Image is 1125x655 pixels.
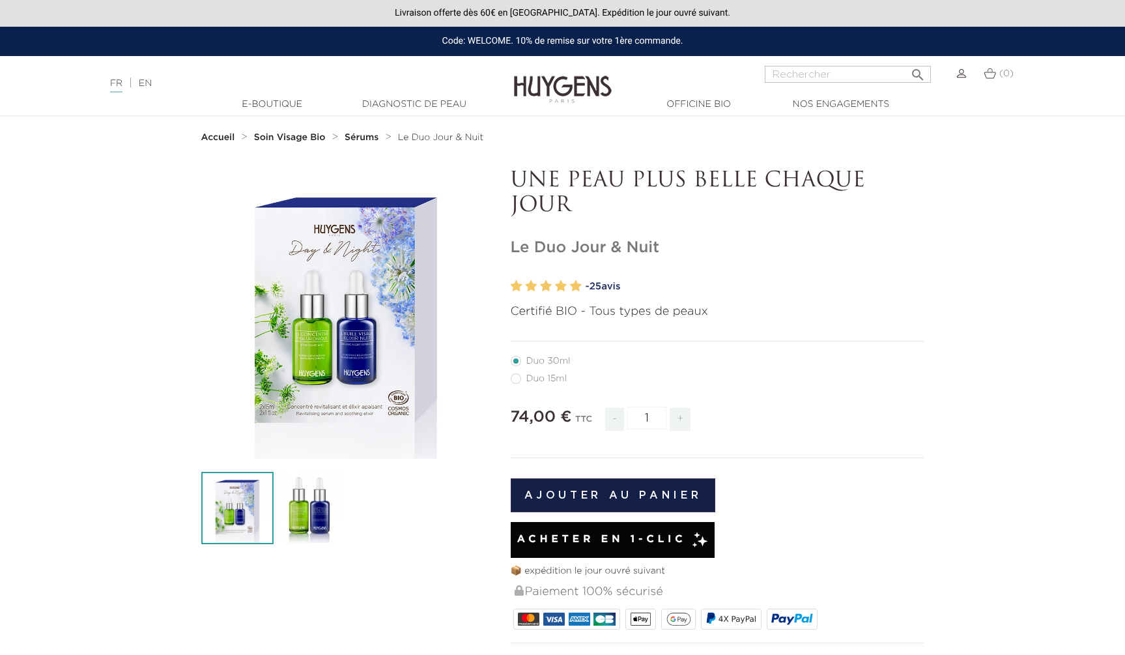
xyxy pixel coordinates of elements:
[605,408,623,431] span: -
[570,277,582,296] label: 5
[254,133,326,142] strong: Soin Visage Bio
[511,239,924,257] h1: Le Duo Jour & Nuit
[631,613,651,626] img: apple_pay
[670,408,691,431] span: +
[513,578,924,606] div: Paiement 100% sécurisé
[345,133,378,142] strong: Sérums
[514,55,612,105] img: Huygens
[511,303,924,321] p: Certifié BIO - Tous types de peaux
[349,98,479,111] a: Diagnostic de peau
[634,98,764,111] a: Officine Bio
[274,472,346,544] img: Le Duo Jour & Nuit
[906,62,930,80] button: 
[254,132,329,143] a: Soin Visage Bio
[511,373,583,384] label: Duo 15ml
[719,615,756,624] span: 4X PayPal
[586,277,924,297] a: -25avis
[511,409,572,425] span: 74,00 €
[518,613,539,626] img: MASTERCARD
[515,585,524,596] img: Paiement 100% sécurisé
[511,564,924,578] p: 📦 expédition le jour ouvré suivant
[511,356,586,366] label: Duo 30ml
[575,405,592,441] div: TTC
[398,132,483,143] a: Le Duo Jour & Nuit
[139,79,152,88] a: EN
[525,277,537,296] label: 2
[540,277,552,296] label: 3
[345,132,382,143] a: Sérums
[627,407,666,429] input: Quantité
[593,613,615,626] img: CB_NATIONALE
[543,613,565,626] img: VISA
[569,613,590,626] img: AMEX
[511,277,522,296] label: 1
[110,79,122,93] a: FR
[590,282,602,291] span: 25
[207,98,337,111] a: E-Boutique
[511,169,924,219] p: UNE PEAU PLUS BELLE CHAQUE JOUR
[910,63,926,79] i: 
[999,69,1014,78] span: (0)
[201,132,238,143] a: Accueil
[201,133,235,142] strong: Accueil
[666,613,691,626] img: google_pay
[511,478,716,512] button: Ajouter au panier
[776,98,906,111] a: Nos engagements
[765,66,931,83] input: Rechercher
[398,133,483,142] span: Le Duo Jour & Nuit
[555,277,567,296] label: 4
[104,76,459,91] div: |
